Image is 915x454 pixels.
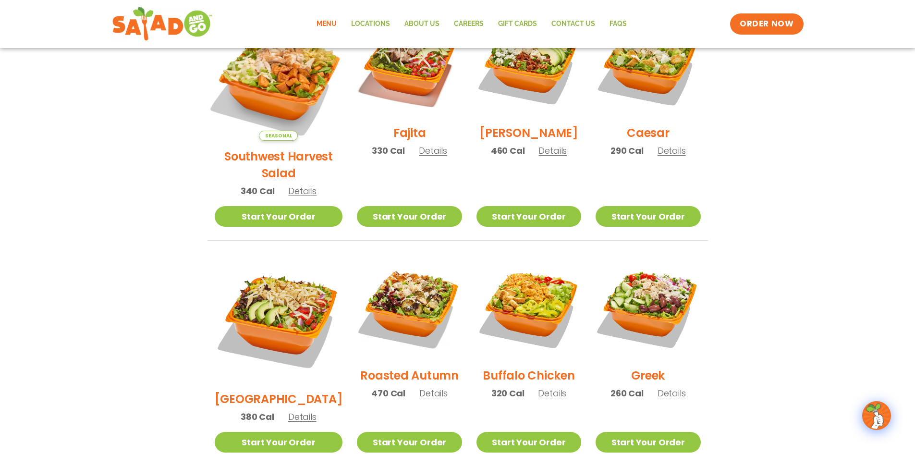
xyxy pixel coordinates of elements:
img: Product photo for Buffalo Chicken Salad [476,255,581,360]
a: Menu [309,13,344,35]
a: ORDER NOW [730,13,803,35]
a: Start Your Order [596,206,700,227]
a: Start Your Order [357,206,462,227]
span: Details [658,387,686,399]
span: Seasonal [259,131,298,141]
h2: [PERSON_NAME] [479,124,578,141]
span: Details [419,387,448,399]
img: Product photo for Fajita Salad [357,12,462,117]
img: Product photo for Caesar Salad [596,12,700,117]
a: Start Your Order [476,206,581,227]
a: Start Your Order [476,432,581,453]
span: Details [538,387,566,399]
h2: Caesar [627,124,670,141]
h2: Roasted Autumn [360,367,459,384]
span: ORDER NOW [740,18,793,30]
img: new-SAG-logo-768×292 [112,5,213,43]
img: Product photo for Cobb Salad [476,12,581,117]
span: Details [658,145,686,157]
img: wpChatIcon [863,402,890,429]
h2: Fajita [393,124,426,141]
img: Product photo for Greek Salad [596,255,700,360]
span: Details [538,145,567,157]
a: Start Your Order [357,432,462,453]
span: 340 Cal [241,184,275,197]
h2: Greek [631,367,665,384]
span: Details [288,411,317,423]
img: Product photo for Southwest Harvest Salad [203,1,354,152]
span: 460 Cal [491,144,525,157]
a: FAQs [602,13,634,35]
a: GIFT CARDS [491,13,544,35]
h2: Buffalo Chicken [483,367,574,384]
h2: [GEOGRAPHIC_DATA] [215,391,343,407]
h2: Southwest Harvest Salad [215,148,343,182]
span: 470 Cal [371,387,405,400]
a: About Us [397,13,447,35]
a: Start Your Order [215,206,343,227]
span: 380 Cal [241,410,274,423]
a: Start Your Order [215,432,343,453]
a: Careers [447,13,491,35]
a: Start Your Order [596,432,700,453]
span: Details [419,145,447,157]
span: Details [288,185,317,197]
span: 320 Cal [491,387,525,400]
a: Contact Us [544,13,602,35]
nav: Menu [309,13,634,35]
span: 330 Cal [372,144,405,157]
span: 290 Cal [610,144,644,157]
span: 260 Cal [610,387,644,400]
img: Product photo for BBQ Ranch Salad [215,255,343,383]
img: Product photo for Roasted Autumn Salad [357,255,462,360]
a: Locations [344,13,397,35]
